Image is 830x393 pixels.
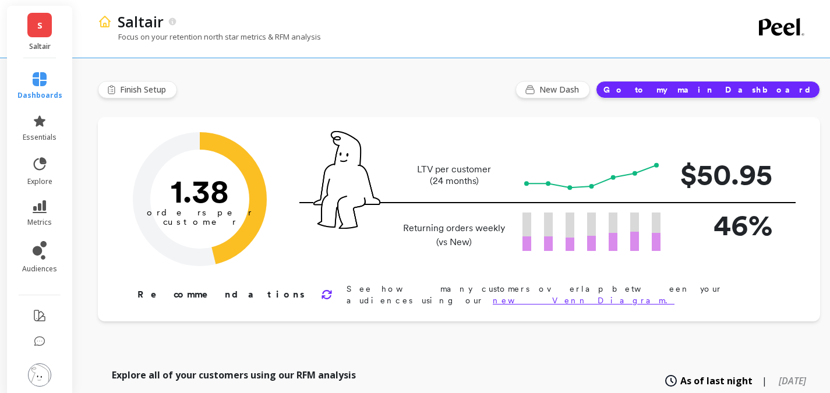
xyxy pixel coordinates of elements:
span: | [762,374,767,388]
tspan: orders per [147,207,253,218]
p: Saltair [118,12,164,31]
img: pal seatted on line [313,131,380,229]
span: New Dash [539,84,582,95]
span: essentials [23,133,56,142]
button: New Dash [515,81,590,98]
span: explore [27,177,52,186]
tspan: customer [163,217,237,227]
p: $50.95 [679,153,772,196]
p: See how many customers overlap between your audiences using our [347,283,783,306]
text: 1.38 [171,172,229,210]
button: Finish Setup [98,81,177,98]
p: Focus on your retention north star metrics & RFM analysis [98,31,321,42]
span: [DATE] [779,374,806,387]
span: dashboards [17,91,62,100]
span: audiences [22,264,57,274]
p: Returning orders weekly (vs New) [400,221,508,249]
p: LTV per customer (24 months) [400,164,508,187]
p: Recommendations [137,288,307,302]
img: header icon [98,15,112,29]
span: metrics [27,218,52,227]
span: S [37,19,43,32]
a: new Venn Diagram. [493,296,674,305]
p: 46% [679,203,772,247]
p: Explore all of your customers using our RFM analysis [112,368,356,382]
span: As of last night [680,374,753,388]
img: profile picture [28,363,51,387]
span: Finish Setup [120,84,169,95]
button: Go to my main Dashboard [596,81,820,98]
p: Saltair [19,42,61,51]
